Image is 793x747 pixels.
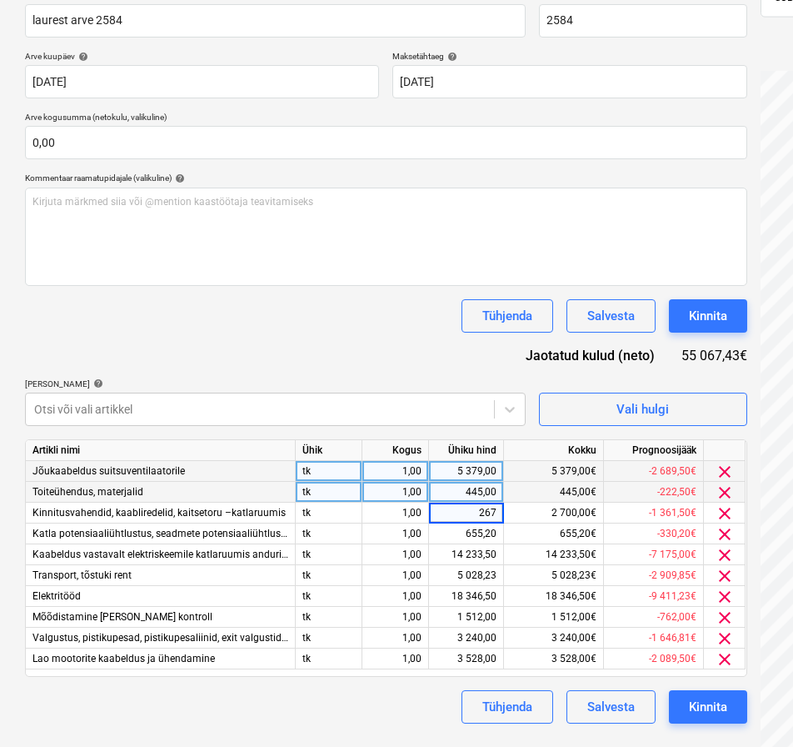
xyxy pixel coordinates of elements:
div: 18 346,50 [436,586,496,607]
div: -762,00€ [604,607,704,628]
p: Arve kogusumma (netokulu, valikuline) [25,112,747,126]
button: Kinnita [669,299,747,333]
div: Vali hulgi [616,399,669,420]
span: clear [715,545,735,565]
div: 2 700,00€ [504,503,604,524]
div: 14 233,50€ [504,544,604,565]
span: clear [715,566,735,586]
div: -330,20€ [604,524,704,544]
div: -2 909,85€ [604,565,704,586]
span: Valgustus, pistikupesad, pistikupesaliinid, exit valgustid, turvavalgustid, välivalgustus prožekt... [32,632,467,644]
input: Arve number [539,4,747,38]
div: -2 689,50€ [604,461,704,482]
span: clear [715,504,735,524]
div: 1 512,00 [436,607,496,628]
div: 1,00 [369,482,421,503]
button: Tühjenda [461,690,553,724]
div: Tühjenda [482,696,532,718]
div: 1,00 [369,628,421,649]
div: 3 240,00€ [504,628,604,649]
span: Transport, tõstuki rent [32,569,132,581]
div: 655,20 [436,524,496,544]
div: 445,00 [436,482,496,503]
span: clear [715,587,735,607]
div: 5 028,23€ [504,565,604,586]
span: clear [715,629,735,649]
div: Prognoosijääk [604,440,704,461]
div: tk [296,503,362,524]
div: Ühiku hind [429,440,504,461]
div: tk [296,607,362,628]
input: Arve kogusumma (netokulu, valikuline) [25,126,747,159]
div: Salvesta [587,696,635,718]
input: Tähtaega pole määratud [392,65,746,98]
input: Dokumendi nimi [25,4,526,38]
div: [PERSON_NAME] [25,379,526,389]
button: Tühjenda [461,299,553,333]
span: Lao mootorite kaabeldus ja ühendamine [32,653,215,664]
div: Artikli nimi [26,440,296,461]
div: Maksetähtaeg [392,51,746,62]
div: tk [296,649,362,669]
div: 5 028,23 [436,565,496,586]
span: help [75,52,88,62]
span: clear [715,608,735,628]
div: Kommentaar raamatupidajale (valikuline) [25,173,747,183]
span: clear [715,524,735,544]
div: 655,20€ [504,524,604,544]
button: Salvesta [566,299,656,333]
div: -1 361,50€ [604,503,704,524]
span: clear [715,462,735,482]
div: 3 528,00€ [504,649,604,669]
span: Elektritööd [32,590,81,602]
span: clear [715,483,735,503]
div: -222,50€ [604,482,704,503]
div: -7 175,00€ [604,544,704,565]
div: 14 233,50 [436,544,496,565]
div: 1,00 [369,607,421,628]
span: help [172,173,185,183]
span: Kaabeldus vastavalt elektriskeemile katlaruumis anduritele, mootoritekaabeldus [32,549,392,560]
span: Katla potensiaaliühtlustus, seadmete potensiaaliühtlustus [32,528,295,539]
div: 1,00 [369,503,421,524]
div: Arve kuupäev [25,51,379,62]
input: Arve kuupäeva pole määratud. [25,65,379,98]
div: 3 528,00 [436,649,496,669]
div: 18 346,50€ [504,586,604,607]
div: 1,00 [369,586,421,607]
div: tk [296,586,362,607]
div: tk [296,482,362,503]
div: Kinnita [689,305,727,327]
div: 445,00€ [504,482,604,503]
button: Kinnita [669,690,747,724]
span: Kinnitusvahendid, kaabliredelid, kaitsetoru –katlaruumis [32,507,286,519]
div: 1,00 [369,649,421,669]
div: Kinnita [689,696,727,718]
div: tk [296,628,362,649]
button: Salvesta [566,690,656,724]
span: help [444,52,457,62]
span: Mõõdistamine ja esmane kontroll [32,611,212,623]
div: Salvesta [587,305,635,327]
div: tk [296,524,362,544]
div: -1 646,81€ [604,628,704,649]
div: 1,00 [369,461,421,482]
div: Ühik [296,440,362,461]
span: Jõukaabeldus suitsuventilaatorile [32,465,185,477]
div: 5 379,00€ [504,461,604,482]
div: tk [296,461,362,482]
div: Tühjenda [482,305,532,327]
div: Kokku [504,440,604,461]
div: 3 240,00 [436,628,496,649]
div: 1,00 [369,565,421,586]
span: clear [715,649,735,669]
div: 5 379,00 [436,461,496,482]
div: -9 411,23€ [604,586,704,607]
div: -2 089,50€ [604,649,704,669]
div: 1 512,00€ [504,607,604,628]
div: Kogus [362,440,429,461]
div: 1,00 [369,524,421,544]
div: tk [296,565,362,586]
div: 55 067,43€ [681,346,747,365]
span: Toiteühendus, materjalid [32,486,143,498]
